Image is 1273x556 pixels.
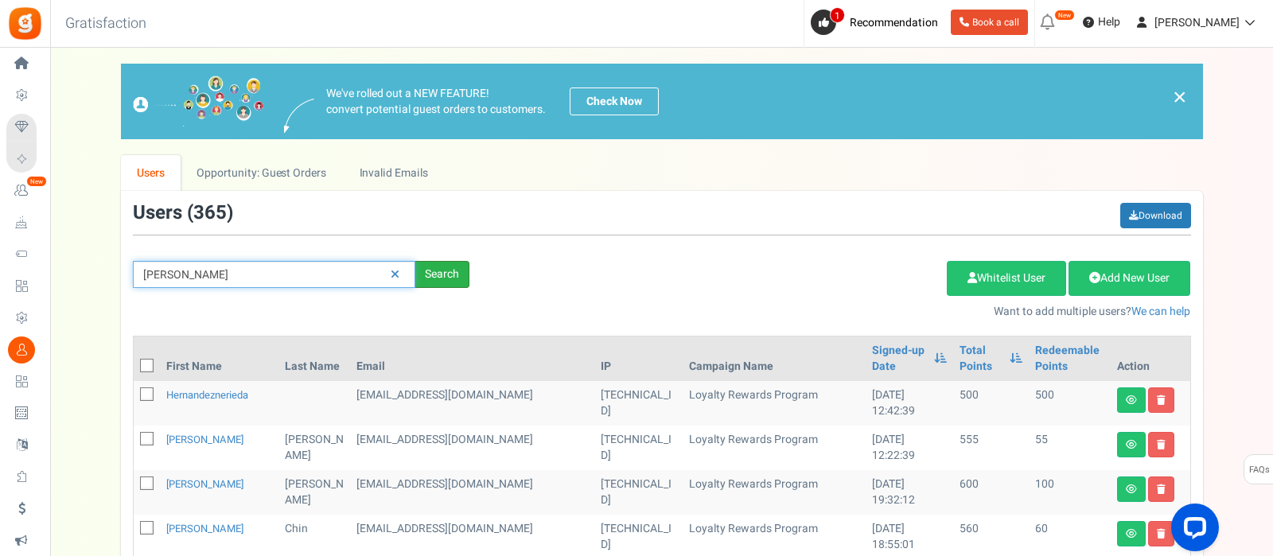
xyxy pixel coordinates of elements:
a: Redeemable Points [1035,343,1104,375]
th: Last Name [278,336,350,381]
p: We've rolled out a NEW FEATURE! convert potential guest orders to customers. [326,86,546,118]
a: Invalid Emails [343,155,444,191]
a: Signed-up Date [872,343,926,375]
span: FAQs [1248,455,1270,485]
a: Whitelist User [947,261,1066,296]
a: Download [1120,203,1191,228]
a: Check Now [570,87,659,115]
input: Search by email or name [133,261,415,288]
a: hernandeznerieda [166,387,248,402]
i: View details [1126,395,1137,405]
a: We can help [1131,303,1190,320]
a: Users [121,155,181,191]
a: [PERSON_NAME] [166,521,243,536]
td: [PERSON_NAME] [278,426,350,470]
td: 500 [1029,381,1110,426]
i: View details [1126,440,1137,449]
a: Reset [383,261,407,289]
td: customer [350,426,594,470]
a: × [1173,87,1187,107]
span: Recommendation [850,14,938,31]
img: images [284,99,314,133]
td: 555 [953,426,1030,470]
td: [PERSON_NAME] [278,470,350,515]
h3: Gratisfaction [48,8,164,40]
a: Opportunity: Guest Orders [181,155,342,191]
div: Search [415,261,469,288]
span: 1 [830,7,845,23]
i: Delete user [1157,484,1166,494]
span: [PERSON_NAME] [1154,14,1240,31]
p: Want to add multiple users? [493,304,1191,320]
td: [DATE] 19:32:12 [866,470,953,515]
td: customer [350,381,594,426]
td: [DATE] 12:22:39 [866,426,953,470]
th: Email [350,336,594,381]
span: Help [1094,14,1120,30]
th: First Name [160,336,278,381]
a: [PERSON_NAME] [166,476,243,492]
a: New [6,177,43,204]
td: [DATE] 12:42:39 [866,381,953,426]
em: New [1054,10,1075,21]
a: Add New User [1069,261,1190,296]
em: New [26,176,47,187]
img: images [133,76,264,127]
td: 500 [953,381,1030,426]
img: Gratisfaction [7,6,43,41]
td: 55 [1029,426,1110,470]
th: Action [1111,336,1190,381]
td: Loyalty Rewards Program [683,426,866,470]
i: Delete user [1157,529,1166,539]
i: View details [1126,484,1137,494]
td: [TECHNICAL_ID] [594,470,683,515]
a: Help [1076,10,1127,35]
td: 600 [953,470,1030,515]
a: Book a call [951,10,1028,35]
i: View details [1126,529,1137,539]
td: customer [350,470,594,515]
td: Loyalty Rewards Program [683,381,866,426]
span: 365 [193,199,227,227]
a: [PERSON_NAME] [166,432,243,447]
i: Delete user [1157,395,1166,405]
th: IP [594,336,683,381]
td: [TECHNICAL_ID] [594,426,683,470]
th: Campaign Name [683,336,866,381]
td: 100 [1029,470,1110,515]
a: Total Points [960,343,1002,375]
td: [TECHNICAL_ID] [594,381,683,426]
i: Delete user [1157,440,1166,449]
a: 1 Recommendation [811,10,944,35]
td: Loyalty Rewards Program [683,470,866,515]
h3: Users ( ) [133,203,233,224]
